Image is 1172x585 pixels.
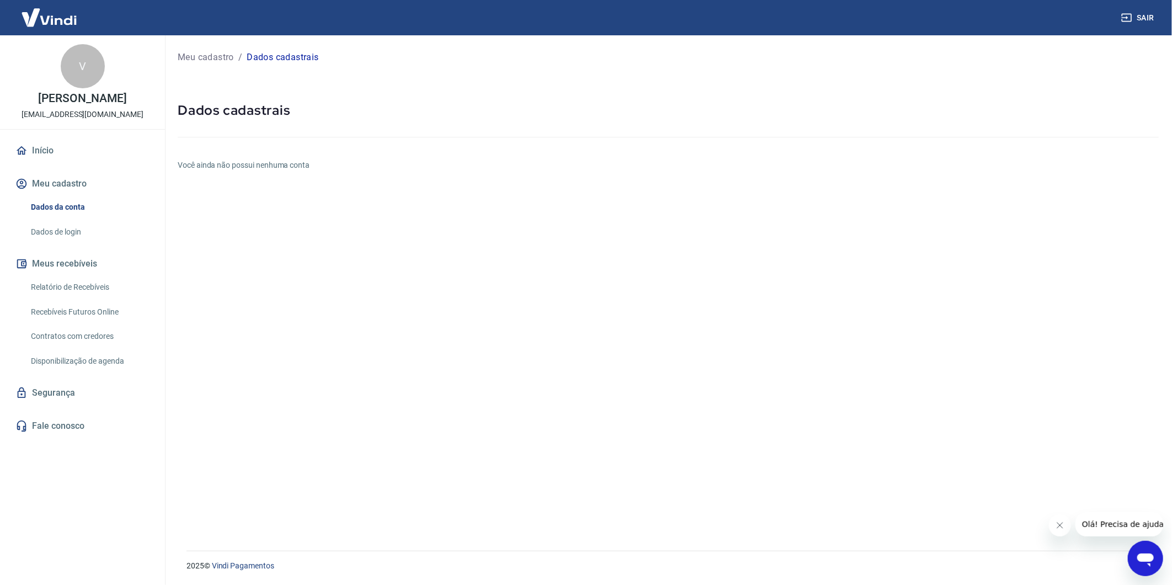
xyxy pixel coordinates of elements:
a: Início [13,139,152,163]
p: [EMAIL_ADDRESS][DOMAIN_NAME] [22,109,143,120]
a: Contratos com credores [26,325,152,348]
p: [PERSON_NAME] [38,93,126,104]
iframe: Fechar mensagem [1049,514,1071,536]
iframe: Mensagem da empresa [1075,512,1163,536]
a: Dados de login [26,221,152,243]
p: / [238,51,242,64]
span: Olá! Precisa de ajuda? [7,8,93,17]
button: Meus recebíveis [13,252,152,276]
p: 2025 © [187,560,1146,572]
a: Dados da conta [26,196,152,219]
a: Fale conosco [13,414,152,438]
a: Meu cadastro [178,51,234,64]
h5: Dados cadastrais [178,102,1159,119]
div: V [61,44,105,88]
button: Sair [1119,8,1159,28]
iframe: Botão para abrir a janela de mensagens [1128,541,1163,576]
a: Recebíveis Futuros Online [26,301,152,323]
a: Disponibilização de agenda [26,350,152,373]
img: Vindi [13,1,85,34]
p: Dados cadastrais [247,51,318,64]
button: Meu cadastro [13,172,152,196]
a: Vindi Pagamentos [212,561,274,570]
a: Relatório de Recebíveis [26,276,152,299]
h6: Você ainda não possui nenhuma conta [178,159,1159,171]
a: Segurança [13,381,152,405]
